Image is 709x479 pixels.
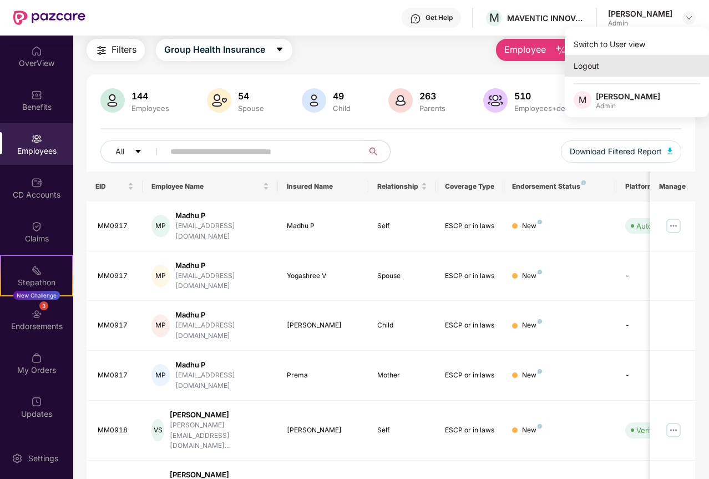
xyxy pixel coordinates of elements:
span: caret-down [275,45,284,55]
div: MM0917 [98,271,134,281]
img: svg+xml;base64,PHN2ZyBpZD0iSGVscC0zMngzMiIgeG1sbnM9Imh0dHA6Ly93d3cudzMub3JnLzIwMDAvc3ZnIiB3aWR0aD... [410,13,421,24]
div: Prema [287,370,359,381]
div: 49 [331,90,353,102]
button: search [363,140,391,163]
img: svg+xml;base64,PHN2ZyBpZD0iQmVuZWZpdHMiIHhtbG5zPSJodHRwOi8vd3d3LnczLm9yZy8yMDAwL3N2ZyIgd2lkdGg9Ij... [31,89,42,100]
button: Employee [496,39,576,61]
div: ESCP or in laws [445,320,495,331]
img: svg+xml;base64,PHN2ZyB4bWxucz0iaHR0cDovL3d3dy53My5vcmcvMjAwMC9zdmciIHhtbG5zOnhsaW5rPSJodHRwOi8vd3... [667,148,673,154]
div: Madhu P [287,221,359,231]
button: Filters [87,39,145,61]
img: svg+xml;base64,PHN2ZyB4bWxucz0iaHR0cDovL3d3dy53My5vcmcvMjAwMC9zdmciIHdpZHRoPSI4IiBoZWlnaHQ9IjgiIH... [538,270,542,274]
span: Employee [504,43,546,57]
div: New [522,425,542,436]
img: svg+xml;base64,PHN2ZyBpZD0iU2V0dGluZy0yMHgyMCIgeG1sbnM9Imh0dHA6Ly93d3cudzMub3JnLzIwMDAvc3ZnIiB3aW... [12,453,23,464]
div: Get Help [426,13,453,22]
th: Insured Name [278,172,368,201]
div: New [522,320,542,331]
span: M [579,93,586,107]
img: svg+xml;base64,PHN2ZyBpZD0iVXBkYXRlZCIgeG1sbnM9Imh0dHA6Ly93d3cudzMub3JnLzIwMDAvc3ZnIiB3aWR0aD0iMj... [31,396,42,407]
div: New [522,221,542,231]
div: MP [151,265,170,287]
div: Child [331,104,353,113]
div: MP [151,364,170,386]
img: svg+xml;base64,PHN2ZyBpZD0iRHJvcGRvd24tMzJ4MzIiIHhtbG5zPSJodHRwOi8vd3d3LnczLm9yZy8yMDAwL3N2ZyIgd2... [685,13,693,22]
div: Logout [565,55,709,77]
div: ESCP or in laws [445,370,495,381]
div: 144 [129,90,171,102]
img: svg+xml;base64,PHN2ZyBpZD0iQ2xhaW0iIHhtbG5zPSJodHRwOi8vd3d3LnczLm9yZy8yMDAwL3N2ZyIgd2lkdGg9IjIwIi... [31,221,42,232]
td: - [616,351,695,401]
div: MM0917 [98,370,134,381]
img: svg+xml;base64,PHN2ZyB4bWxucz0iaHR0cDovL3d3dy53My5vcmcvMjAwMC9zdmciIHdpZHRoPSI4IiBoZWlnaHQ9IjgiIH... [581,180,586,185]
div: VS [151,419,164,441]
span: Relationship [377,182,419,191]
div: Stepathon [1,277,72,288]
div: 54 [236,90,266,102]
img: svg+xml;base64,PHN2ZyBpZD0iTXlfT3JkZXJzIiBkYXRhLW5hbWU9Ik15IE9yZGVycyIgeG1sbnM9Imh0dHA6Ly93d3cudz... [31,352,42,364]
img: svg+xml;base64,PHN2ZyBpZD0iRW1wbG95ZWVzIiB4bWxucz0iaHR0cDovL3d3dy53My5vcmcvMjAwMC9zdmciIHdpZHRoPS... [31,133,42,144]
div: Employees+dependents [512,104,600,113]
img: svg+xml;base64,PHN2ZyB4bWxucz0iaHR0cDovL3d3dy53My5vcmcvMjAwMC9zdmciIHdpZHRoPSI4IiBoZWlnaHQ9IjgiIH... [538,369,542,374]
span: Filters [112,43,136,57]
div: MP [151,315,170,337]
div: Platform Status [625,182,686,191]
span: M [489,11,499,24]
div: [PERSON_NAME][EMAIL_ADDRESS][DOMAIN_NAME]... [170,420,269,452]
td: - [616,301,695,351]
span: Group Health Insurance [164,43,265,57]
div: [PERSON_NAME] [287,320,359,331]
div: [PERSON_NAME] [596,91,660,102]
div: Parents [417,104,448,113]
div: MM0917 [98,221,134,231]
div: MM0918 [98,425,134,436]
div: 263 [417,90,448,102]
div: [EMAIL_ADDRESS][DOMAIN_NAME] [175,271,269,292]
div: [EMAIL_ADDRESS][DOMAIN_NAME] [175,320,269,341]
div: Verified [636,425,663,436]
div: Madhu P [175,310,269,320]
div: ESCP or in laws [445,271,495,281]
span: search [363,147,384,156]
div: ESCP or in laws [445,425,495,436]
img: svg+xml;base64,PHN2ZyBpZD0iRW5kb3JzZW1lbnRzIiB4bWxucz0iaHR0cDovL3d3dy53My5vcmcvMjAwMC9zdmciIHdpZH... [31,309,42,320]
div: Spouse [377,271,427,281]
div: Madhu P [175,210,269,221]
img: svg+xml;base64,PHN2ZyB4bWxucz0iaHR0cDovL3d3dy53My5vcmcvMjAwMC9zdmciIHdpZHRoPSIyNCIgaGVpZ2h0PSIyNC... [95,44,108,57]
div: New Challenge [13,291,60,300]
th: Employee Name [143,172,278,201]
img: manageButton [665,217,682,235]
img: svg+xml;base64,PHN2ZyB4bWxucz0iaHR0cDovL3d3dy53My5vcmcvMjAwMC9zdmciIHhtbG5zOnhsaW5rPSJodHRwOi8vd3... [483,88,508,113]
div: Yogashree V [287,271,359,281]
div: Settings [25,453,62,464]
div: Self [377,425,427,436]
div: Admin [608,19,672,28]
div: New [522,370,542,381]
div: MM0917 [98,320,134,331]
img: svg+xml;base64,PHN2ZyB4bWxucz0iaHR0cDovL3d3dy53My5vcmcvMjAwMC9zdmciIHhtbG5zOnhsaW5rPSJodHRwOi8vd3... [100,88,125,113]
div: MP [151,215,170,237]
img: svg+xml;base64,PHN2ZyB4bWxucz0iaHR0cDovL3d3dy53My5vcmcvMjAwMC9zdmciIHhtbG5zOnhsaW5rPSJodHRwOi8vd3... [555,44,568,57]
img: svg+xml;base64,PHN2ZyB4bWxucz0iaHR0cDovL3d3dy53My5vcmcvMjAwMC9zdmciIHdpZHRoPSI4IiBoZWlnaHQ9IjgiIH... [538,220,542,224]
img: svg+xml;base64,PHN2ZyBpZD0iQ0RfQWNjb3VudHMiIGRhdGEtbmFtZT0iQ0QgQWNjb3VudHMiIHhtbG5zPSJodHRwOi8vd3... [31,177,42,188]
span: Download Filtered Report [570,145,662,158]
div: Admin [596,102,660,110]
div: Auto Verified [636,220,681,231]
div: Mother [377,370,427,381]
div: 3 [39,301,48,310]
div: Madhu P [175,260,269,271]
div: Endorsement Status [512,182,607,191]
th: Coverage Type [436,172,504,201]
div: ESCP or in laws [445,221,495,231]
img: svg+xml;base64,PHN2ZyBpZD0iSG9tZSIgeG1sbnM9Imh0dHA6Ly93d3cudzMub3JnLzIwMDAvc3ZnIiB3aWR0aD0iMjAiIG... [31,46,42,57]
span: Employee Name [151,182,261,191]
th: Relationship [368,172,436,201]
div: Switch to User view [565,33,709,55]
img: svg+xml;base64,PHN2ZyB4bWxucz0iaHR0cDovL3d3dy53My5vcmcvMjAwMC9zdmciIHhtbG5zOnhsaW5rPSJodHRwOi8vd3... [388,88,413,113]
button: Group Health Insurancecaret-down [156,39,292,61]
div: [PERSON_NAME] [287,425,359,436]
span: caret-down [134,148,142,157]
div: [EMAIL_ADDRESS][DOMAIN_NAME] [175,221,269,242]
span: All [115,145,124,158]
th: Manage [650,172,695,201]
